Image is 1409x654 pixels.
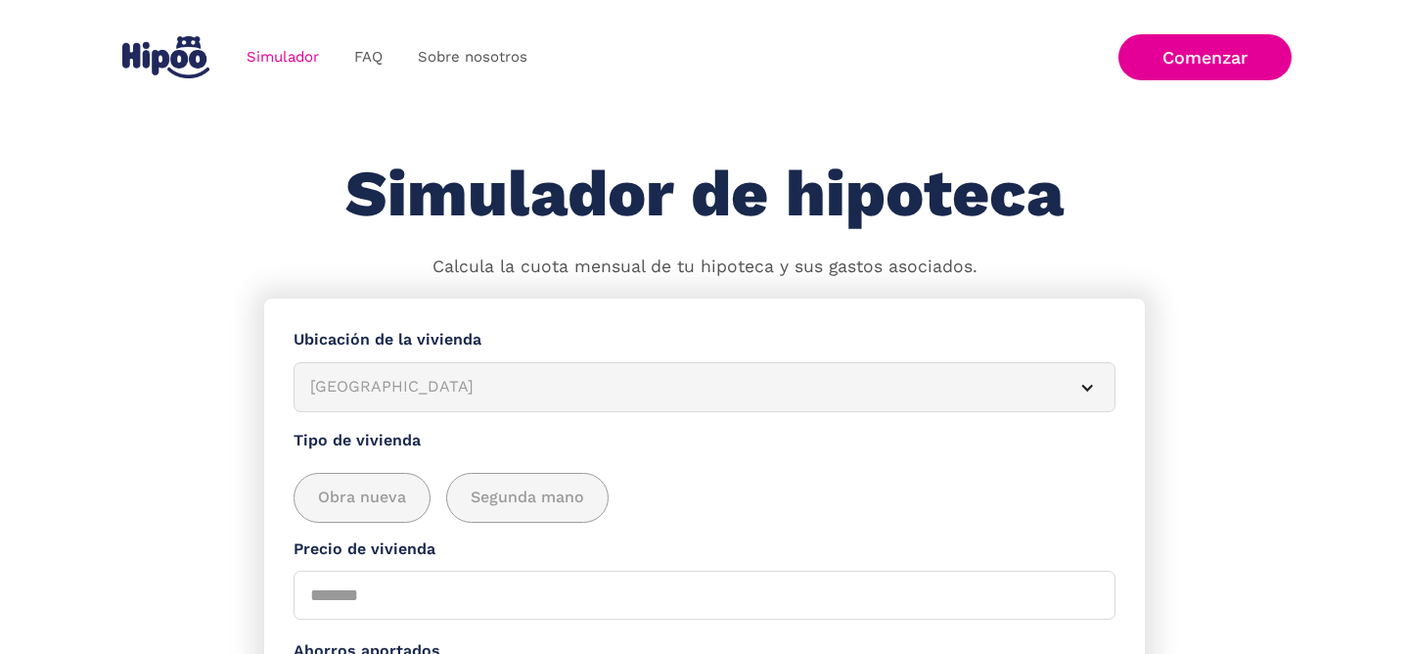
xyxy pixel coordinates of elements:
div: add_description_here [294,473,1115,523]
a: Comenzar [1118,34,1292,80]
label: Tipo de vivienda [294,429,1115,453]
div: [GEOGRAPHIC_DATA] [310,375,1052,399]
label: Precio de vivienda [294,537,1115,562]
p: Calcula la cuota mensual de tu hipoteca y sus gastos asociados. [432,255,977,280]
label: Ubicación de la vivienda [294,328,1115,352]
a: Sobre nosotros [400,38,545,76]
h1: Simulador de hipoteca [345,159,1064,230]
a: Simulador [229,38,337,76]
a: FAQ [337,38,400,76]
span: Segunda mano [471,486,584,510]
a: home [117,28,213,86]
span: Obra nueva [318,486,406,510]
article: [GEOGRAPHIC_DATA] [294,362,1115,412]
